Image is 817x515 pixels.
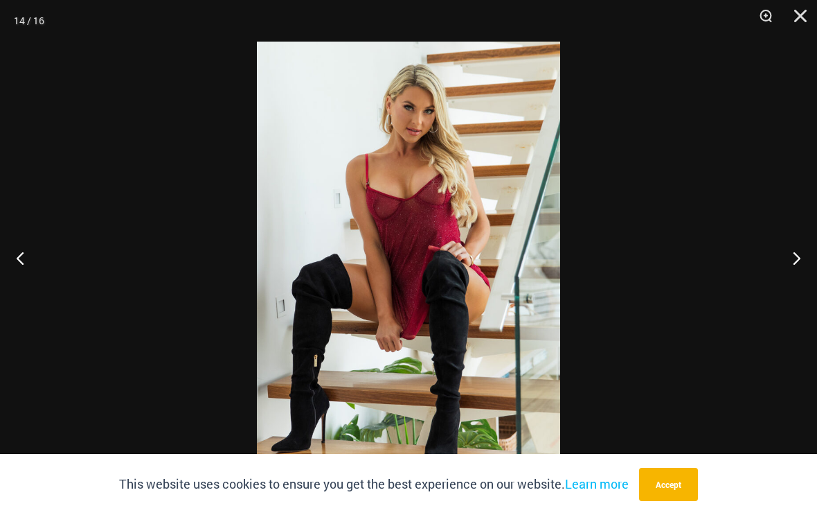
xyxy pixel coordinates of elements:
[119,474,629,495] p: This website uses cookies to ensure you get the best experience on our website.
[565,475,629,492] a: Learn more
[257,42,560,496] img: Guilty Pleasures Red 1260 Slip 6045 Thong 06v2
[14,10,44,31] div: 14 / 16
[765,223,817,293] button: Next
[639,468,698,501] button: Accept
